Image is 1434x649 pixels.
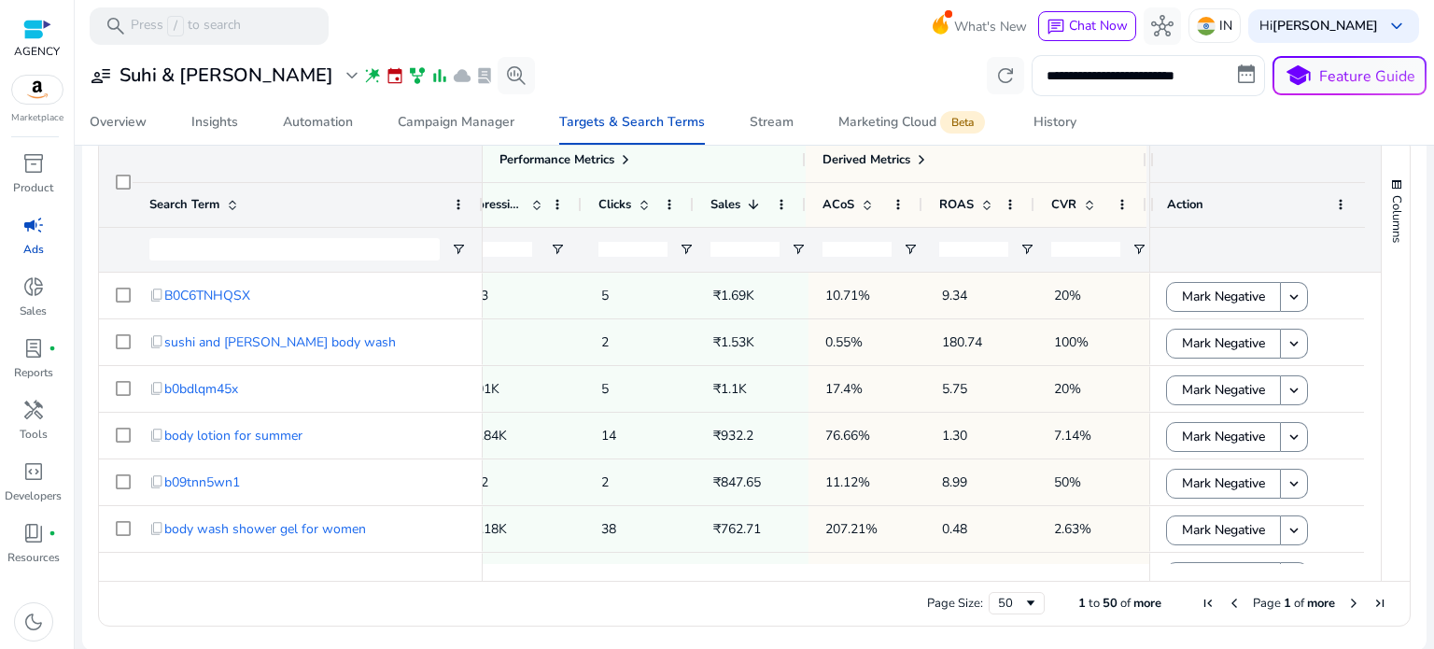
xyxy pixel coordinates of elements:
button: Mark Negative [1166,562,1281,592]
span: code_blocks [22,460,45,483]
button: Mark Negative [1166,282,1281,312]
span: of [1294,595,1304,612]
span: 50 [1103,595,1118,612]
p: ₹762.71 [713,510,792,548]
p: Feature Guide [1319,65,1415,88]
button: chatChat Now [1038,11,1136,41]
span: event [386,66,404,85]
span: body lotion for summer [164,416,302,455]
input: Search Term Filter Input [149,238,440,261]
span: 14 [601,427,616,444]
span: content_copy [149,428,164,443]
span: search_insights [505,64,527,87]
span: book_4 [22,522,45,544]
p: 76.66% [825,416,908,455]
span: 1.30 [942,427,967,444]
mat-icon: keyboard_arrow_down [1286,475,1302,492]
button: schoolFeature Guide [1272,56,1427,95]
span: sushi and [PERSON_NAME] body wash [164,323,396,361]
p: ₹762.71 [713,557,792,595]
span: Clicks [598,196,631,213]
p: 10.71% [825,276,908,315]
p: Press to search [131,16,241,36]
span: fiber_manual_record [49,345,56,352]
div: 50 [998,595,1023,612]
span: content_copy [149,474,164,489]
p: Ads [23,241,44,258]
span: 8.99 [942,473,967,491]
button: Mark Negative [1166,422,1281,452]
span: dark_mode [22,611,45,633]
p: 312 [466,463,568,501]
button: Mark Negative [1166,515,1281,545]
p: IN [1219,9,1232,42]
button: refresh [987,57,1024,94]
button: Open Filter Menu [451,242,466,257]
p: 10 [466,323,568,361]
p: Developers [5,487,62,504]
p: Marketplace [11,111,63,125]
span: family_history [408,66,427,85]
p: 11.12% [825,463,908,501]
span: inventory_2 [22,152,45,175]
span: Chat Now [1069,17,1128,35]
div: Stream [750,116,794,129]
h3: Suhi & [PERSON_NAME] [119,64,333,87]
span: wand_stars [363,66,382,85]
span: 5.75 [942,380,967,398]
span: school [1285,63,1312,90]
button: Mark Negative [1166,375,1281,405]
span: body wash shower gel for women [164,510,366,548]
button: Open Filter Menu [550,242,565,257]
span: / [167,16,184,36]
img: in.svg [1197,17,1216,35]
p: Product [13,179,53,196]
span: fiber_manual_record [49,529,56,537]
span: refresh [994,64,1017,87]
button: Open Filter Menu [791,242,806,257]
div: Overview [90,116,147,129]
span: b0bdlqm45x [164,370,238,408]
span: 2.63% [1054,520,1091,538]
div: Marketing Cloud [838,115,989,130]
div: First Page [1201,596,1216,611]
span: 1 [1284,595,1291,612]
div: Last Page [1372,596,1387,611]
p: 0.19% [825,557,908,595]
mat-icon: keyboard_arrow_down [1286,429,1302,445]
mat-icon: keyboard_arrow_down [1286,522,1302,539]
span: search [105,15,127,37]
span: 1 [1078,595,1086,612]
span: Mark Negative [1182,511,1265,549]
span: more [1133,595,1161,612]
span: 2 [601,473,609,491]
div: Previous Page [1227,596,1242,611]
span: CVR [1051,196,1076,213]
span: Columns [1388,195,1405,243]
p: 32.18K [466,510,568,548]
span: ACoS [822,196,854,213]
span: lab_profile [22,337,45,360]
span: content_copy [149,288,164,303]
p: ₹1.53K [713,323,792,361]
button: Open Filter Menu [1019,242,1034,257]
span: Search Term [149,196,219,213]
button: Mark Negative [1166,469,1281,499]
span: bar_chart [430,66,449,85]
p: Sales [20,303,47,319]
button: Open Filter Menu [679,242,694,257]
p: 213 [466,276,568,315]
span: handyman [22,399,45,421]
mat-icon: keyboard_arrow_down [1286,382,1302,399]
p: 207.21% [825,510,908,548]
span: b09tnn5wn1 [164,463,240,501]
p: 17.4% [825,370,908,408]
span: Mark Negative [1182,371,1265,409]
p: 0.55% [825,323,908,361]
span: Mark Negative [1182,417,1265,456]
b: [PERSON_NAME] [1272,17,1378,35]
p: ₹1.69K [713,276,792,315]
span: Sales [710,196,740,213]
p: ₹932.2 [713,416,792,455]
span: 2 [601,333,609,351]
